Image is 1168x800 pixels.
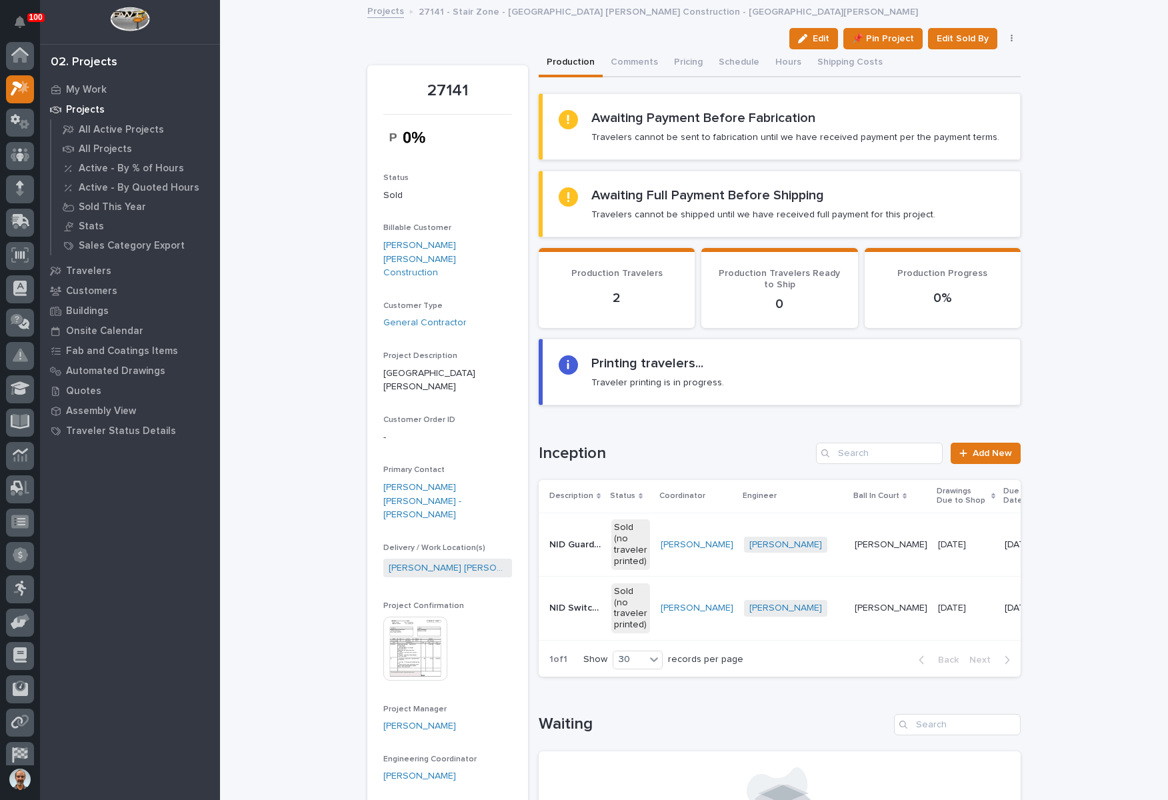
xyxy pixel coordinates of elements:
[668,654,743,665] p: records per page
[51,139,220,158] a: All Projects
[539,49,603,77] button: Production
[539,643,578,676] p: 1 of 1
[66,104,105,116] p: Projects
[66,285,117,297] p: Customers
[852,31,914,47] span: 📌 Pin Project
[813,33,829,45] span: Edit
[383,755,477,763] span: Engineering Coordinator
[66,345,178,357] p: Fab and Coatings Items
[383,769,456,783] a: [PERSON_NAME]
[40,281,220,301] a: Customers
[383,352,457,360] span: Project Description
[816,443,943,464] input: Search
[51,236,220,255] a: Sales Category Export
[719,269,840,289] span: Production Travelers Ready to Ship
[853,489,899,503] p: Ball In Court
[951,443,1021,464] a: Add New
[383,239,512,280] a: [PERSON_NAME] [PERSON_NAME] Construction
[661,603,733,614] a: [PERSON_NAME]
[51,197,220,216] a: Sold This Year
[383,367,512,395] p: [GEOGRAPHIC_DATA][PERSON_NAME]
[79,124,164,136] p: All Active Projects
[591,209,935,221] p: Travelers cannot be shipped until we have received full payment for this project.
[17,16,34,37] div: Notifications100
[51,55,117,70] div: 02. Projects
[855,537,930,551] p: Brian Bontrager
[51,178,220,197] a: Active - By Quoted Hours
[591,355,703,371] h2: Printing travelers...
[40,341,220,361] a: Fab and Coatings Items
[591,377,724,389] p: Traveler printing is in progress.
[40,361,220,381] a: Automated Drawings
[419,3,918,18] p: 27141 - Stair Zone - [GEOGRAPHIC_DATA] [PERSON_NAME] Construction - [GEOGRAPHIC_DATA][PERSON_NAME]
[383,481,512,522] a: [PERSON_NAME] [PERSON_NAME] - [PERSON_NAME]
[383,224,451,232] span: Billable Customer
[66,365,165,377] p: Automated Drawings
[969,654,999,666] span: Next
[40,99,220,119] a: Projects
[897,269,987,278] span: Production Progress
[383,544,485,552] span: Delivery / Work Location(s)
[51,159,220,177] a: Active - By % of Hours
[51,120,220,139] a: All Active Projects
[40,79,220,99] a: My Work
[383,174,409,182] span: Status
[843,28,923,49] button: 📌 Pin Project
[855,600,930,614] p: Brian Bontrager
[40,301,220,321] a: Buildings
[809,49,891,77] button: Shipping Costs
[973,449,1012,458] span: Add New
[930,654,959,666] span: Back
[894,714,1021,735] input: Search
[571,269,663,278] span: Production Travelers
[51,217,220,235] a: Stats
[29,13,43,22] p: 100
[79,240,185,252] p: Sales Category Export
[66,405,136,417] p: Assembly View
[767,49,809,77] button: Hours
[383,302,443,310] span: Customer Type
[591,187,824,203] h2: Awaiting Full Payment Before Shipping
[881,290,1005,306] p: 0%
[66,265,111,277] p: Travelers
[549,537,603,551] p: NID Guardrailing
[661,539,733,551] a: [PERSON_NAME]
[964,654,1021,666] button: Next
[383,466,445,474] span: Primary Contact
[66,385,101,397] p: Quotes
[539,715,889,734] h1: Waiting
[40,261,220,281] a: Travelers
[383,81,512,101] p: 27141
[383,431,512,445] p: -
[66,305,109,317] p: Buildings
[611,583,650,633] div: Sold (no traveler printed)
[383,123,448,153] img: 6KdzzvfDrJYkZO5qRSQwR328WKM3Z-t3EvSD81a3Mfc
[717,296,841,312] p: 0
[383,602,464,610] span: Project Confirmation
[666,49,711,77] button: Pricing
[610,489,635,503] p: Status
[555,290,679,306] p: 2
[938,537,969,551] p: [DATE]
[908,654,964,666] button: Back
[383,705,447,713] span: Project Manager
[591,110,815,126] h2: Awaiting Payment Before Fabrication
[711,49,767,77] button: Schedule
[613,653,645,667] div: 30
[79,221,104,233] p: Stats
[1005,539,1033,551] p: [DATE]
[6,765,34,793] button: users-avatar
[659,489,705,503] p: Coordinator
[583,654,607,665] p: Show
[367,3,404,18] a: Projects
[591,131,999,143] p: Travelers cannot be sent to fabrication until we have received payment per the payment terms.
[40,401,220,421] a: Assembly View
[40,381,220,401] a: Quotes
[937,484,988,509] p: Drawings Due to Shop
[383,719,456,733] a: [PERSON_NAME]
[539,444,811,463] h1: Inception
[611,519,650,569] div: Sold (no traveler printed)
[66,84,107,96] p: My Work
